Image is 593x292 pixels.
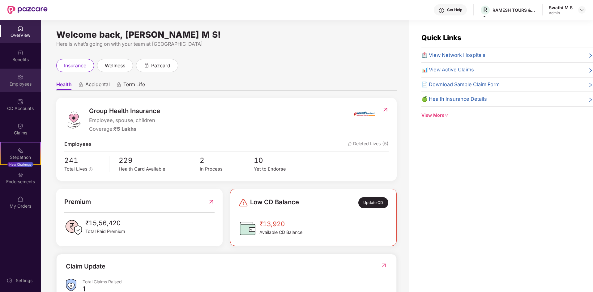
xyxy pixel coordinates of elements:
span: insurance [64,62,86,70]
img: ClaimsSummaryIcon [66,279,76,291]
span: right [588,96,593,103]
img: svg+xml;base64,PHN2ZyB4bWxucz0iaHR0cDovL3d3dy53My5vcmcvMjAwMC9zdmciIHdpZHRoPSIyMSIgaGVpZ2h0PSIyMC... [17,147,23,154]
div: animation [144,62,149,68]
span: R [483,6,487,14]
span: ₹15,56,420 [85,218,125,228]
img: RedirectIcon [381,262,387,269]
img: New Pazcare Logo [7,6,48,14]
span: 🏥 View Network Hospitals [421,51,485,59]
img: svg+xml;base64,PHN2ZyBpZD0iQ0RfQWNjb3VudHMiIGRhdGEtbmFtZT0iQ0QgQWNjb3VudHMiIHhtbG5zPSJodHRwOi8vd3... [17,99,23,105]
span: 📄 Download Sample Claim Form [421,81,500,89]
span: right [588,53,593,59]
img: svg+xml;base64,PHN2ZyBpZD0iQmVuZWZpdHMiIHhtbG5zPSJodHRwOi8vd3d3LnczLm9yZy8yMDAwL3N2ZyIgd2lkdGg9Ij... [17,50,23,56]
img: RedirectIcon [382,107,389,113]
img: svg+xml;base64,PHN2ZyBpZD0iRW1wbG95ZWVzIiB4bWxucz0iaHR0cDovL3d3dy53My5vcmcvMjAwMC9zdmciIHdpZHRoPS... [17,74,23,80]
span: Accidental [85,81,110,90]
div: Settings [14,277,34,284]
div: animation [78,82,83,87]
img: svg+xml;base64,PHN2ZyBpZD0iSGVscC0zMngzMiIgeG1sbnM9Imh0dHA6Ly93d3cudzMub3JnLzIwMDAvc3ZnIiB3aWR0aD... [438,7,445,14]
span: Available CD Balance [259,229,302,236]
span: Health [56,81,72,90]
img: svg+xml;base64,PHN2ZyBpZD0iRGFuZ2VyLTMyeDMyIiB4bWxucz0iaHR0cDovL3d3dy53My5vcmcvMjAwMC9zdmciIHdpZH... [238,198,248,208]
span: info-circle [89,167,92,171]
img: svg+xml;base64,PHN2ZyBpZD0iQ2xhaW0iIHhtbG5zPSJodHRwOi8vd3d3LnczLm9yZy8yMDAwL3N2ZyIgd2lkdGg9IjIwIi... [17,123,23,129]
div: Swathi M S [549,5,573,11]
div: Stepathon [1,154,40,160]
span: Employee, spouse, children [89,116,160,125]
img: PaidPremiumIcon [64,218,83,237]
img: logo [64,110,83,129]
div: In Process [200,166,254,173]
img: svg+xml;base64,PHN2ZyBpZD0iTXlfT3JkZXJzIiBkYXRhLW5hbWU9Ik15IE9yZGVycyIgeG1sbnM9Imh0dHA6Ly93d3cudz... [17,196,23,202]
div: Get Help [447,7,462,12]
span: wellness [105,62,125,70]
div: Here is what’s going on with your team at [GEOGRAPHIC_DATA] [56,40,397,48]
div: Yet to Endorse [254,166,308,173]
span: Term Life [123,81,145,90]
span: Total Paid Premium [85,228,125,235]
span: 241 [64,155,105,166]
img: svg+xml;base64,PHN2ZyBpZD0iU2V0dGluZy0yMHgyMCIgeG1sbnM9Imh0dHA6Ly93d3cudzMub3JnLzIwMDAvc3ZnIiB3aW... [6,277,13,284]
span: 📊 View Active Claims [421,66,474,74]
span: Premium [64,197,91,207]
img: deleteIcon [348,142,352,146]
span: Group Health Insurance [89,106,160,116]
div: New Challenge [7,162,33,167]
div: Coverage: [89,125,160,133]
span: 229 [119,155,200,166]
div: Update CD [358,197,388,208]
div: View More [421,112,593,119]
div: RAMESH TOURS & TRAVELS PRIVATE LIMITED [493,7,536,13]
div: Health Card Available [119,166,200,173]
img: RedirectIcon [208,197,215,207]
span: Total Lives [64,166,87,172]
img: svg+xml;base64,PHN2ZyBpZD0iRHJvcGRvd24tMzJ4MzIiIHhtbG5zPSJodHRwOi8vd3d3LnczLm9yZy8yMDAwL3N2ZyIgd2... [579,7,584,12]
div: Total Claims Raised [83,279,387,285]
img: svg+xml;base64,PHN2ZyBpZD0iSG9tZSIgeG1sbnM9Imh0dHA6Ly93d3cudzMub3JnLzIwMDAvc3ZnIiB3aWR0aD0iMjAiIG... [17,25,23,32]
span: down [444,113,449,117]
span: Low CD Balance [250,197,299,208]
div: animation [116,82,122,87]
span: 🍏 Health Insurance Details [421,95,487,103]
span: Quick Links [421,33,461,42]
span: right [588,67,593,74]
span: ₹5 Lakhs [114,126,136,132]
span: right [588,82,593,89]
div: Claim Update [66,262,105,271]
span: ₹13,920 [259,219,302,229]
span: Employees [64,140,92,148]
span: 10 [254,155,308,166]
span: pazcard [151,62,170,70]
span: Deleted Lives (5) [348,140,389,148]
div: Welcome back, [PERSON_NAME] M S! [56,32,397,37]
span: 2 [200,155,254,166]
img: insurerIcon [353,106,376,121]
img: svg+xml;base64,PHN2ZyBpZD0iRW5kb3JzZW1lbnRzIiB4bWxucz0iaHR0cDovL3d3dy53My5vcmcvMjAwMC9zdmciIHdpZH... [17,172,23,178]
img: CDBalanceIcon [238,219,257,238]
div: Admin [549,11,573,15]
